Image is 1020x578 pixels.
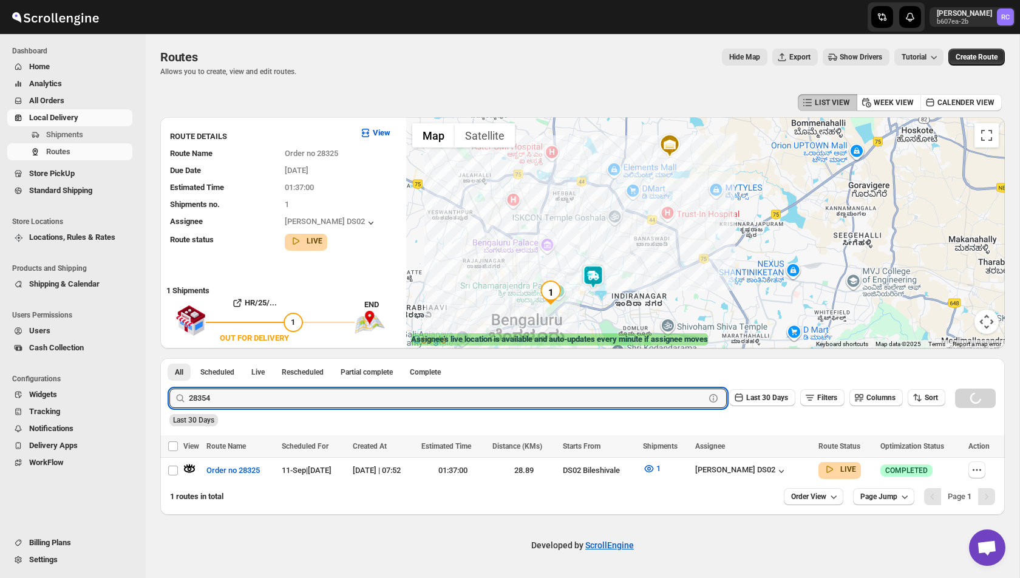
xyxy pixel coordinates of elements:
[189,389,705,408] input: Press enter after typing | Search Eg. Order no 28325
[29,538,71,547] span: Billing Plans
[29,326,50,335] span: Users
[29,186,92,195] span: Standard Shipping
[974,123,999,148] button: Toggle fullscreen view
[840,465,856,474] b: LIVE
[12,374,137,384] span: Configurations
[722,49,767,66] button: Map action label
[800,389,845,406] button: Filters
[290,235,322,247] button: LIVE
[160,67,296,76] p: Allows you to create, view and edit routes.
[7,58,132,75] button: Home
[885,466,928,475] span: COMPLETED
[170,149,212,158] span: Route Name
[285,149,338,158] span: Order no 28325
[7,551,132,568] button: Settings
[815,98,850,107] span: LIST VIEW
[875,341,921,347] span: Map data ©2025
[411,333,708,345] label: Assignee's live location is available and auto-updates every minute if assignee moves
[29,407,60,416] span: Tracking
[353,464,414,477] div: [DATE] | 07:52
[930,7,1015,27] button: User menu
[291,318,295,327] span: 1
[695,442,725,450] span: Assignee
[409,333,449,348] a: Open this area in Google Maps (opens a new window)
[352,123,398,143] button: View
[924,488,995,505] nav: Pagination
[968,442,990,450] span: Action
[206,442,246,450] span: Route Name
[29,169,75,178] span: Store PickUp
[772,49,818,66] button: Export
[948,492,971,501] span: Page
[853,488,914,505] button: Page Jump
[7,92,132,109] button: All Orders
[791,492,826,501] span: Order View
[7,339,132,356] button: Cash Collection
[29,424,73,433] span: Notifications
[656,464,661,473] span: 1
[784,488,843,505] button: Order View
[170,166,201,175] span: Due Date
[840,52,882,62] span: Show Drivers
[956,52,998,62] span: Create Route
[421,442,471,450] span: Estimated Time
[455,123,515,148] button: Show satellite imagery
[183,442,199,450] span: View
[7,143,132,160] button: Routes
[29,96,64,105] span: All Orders
[10,2,101,32] img: ScrollEngine
[341,367,393,377] span: Partial complete
[29,279,100,288] span: Shipping & Calendar
[421,464,485,477] div: 01:37:00
[695,465,787,477] div: [PERSON_NAME] DS02
[1001,13,1010,21] text: RC
[925,393,938,402] span: Sort
[285,183,314,192] span: 01:37:00
[285,166,308,175] span: [DATE]
[539,280,563,305] div: 1
[866,393,896,402] span: Columns
[46,130,83,139] span: Shipments
[7,386,132,403] button: Widgets
[7,420,132,437] button: Notifications
[206,464,260,477] span: Order no 28325
[531,539,634,551] p: Developed by
[563,464,636,477] div: DS02 Bileshivale
[798,94,857,111] button: LIST VIEW
[29,62,50,71] span: Home
[920,94,1002,111] button: CALENDER VIEW
[285,217,377,229] button: [PERSON_NAME] DS02
[7,454,132,471] button: WorkFlow
[7,276,132,293] button: Shipping & Calendar
[251,367,265,377] span: Live
[974,310,999,334] button: Map camera controls
[206,293,303,313] button: HR/25/...
[29,343,84,352] span: Cash Collection
[902,53,926,62] span: Tutorial
[7,229,132,246] button: Locations, Rules & Rates
[29,113,78,122] span: Local Delivery
[160,280,209,295] b: 1 Shipments
[373,128,390,137] b: View
[823,49,889,66] button: Show Drivers
[245,298,277,307] b: HR/25/...
[969,529,1005,566] div: Open chat
[585,540,634,550] a: ScrollEngine
[908,389,945,406] button: Sort
[816,340,868,348] button: Keyboard shortcuts
[355,311,385,334] img: trip_end.png
[29,441,78,450] span: Delivery Apps
[168,364,191,381] button: All routes
[823,463,856,475] button: LIVE
[200,367,234,377] span: Scheduled
[746,393,788,402] span: Last 30 Days
[937,98,994,107] span: CALENDER VIEW
[199,461,267,480] button: Order no 28325
[849,389,903,406] button: Columns
[353,442,387,450] span: Created At
[7,534,132,551] button: Billing Plans
[412,123,455,148] button: Show street map
[857,94,921,111] button: WEEK VIEW
[7,126,132,143] button: Shipments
